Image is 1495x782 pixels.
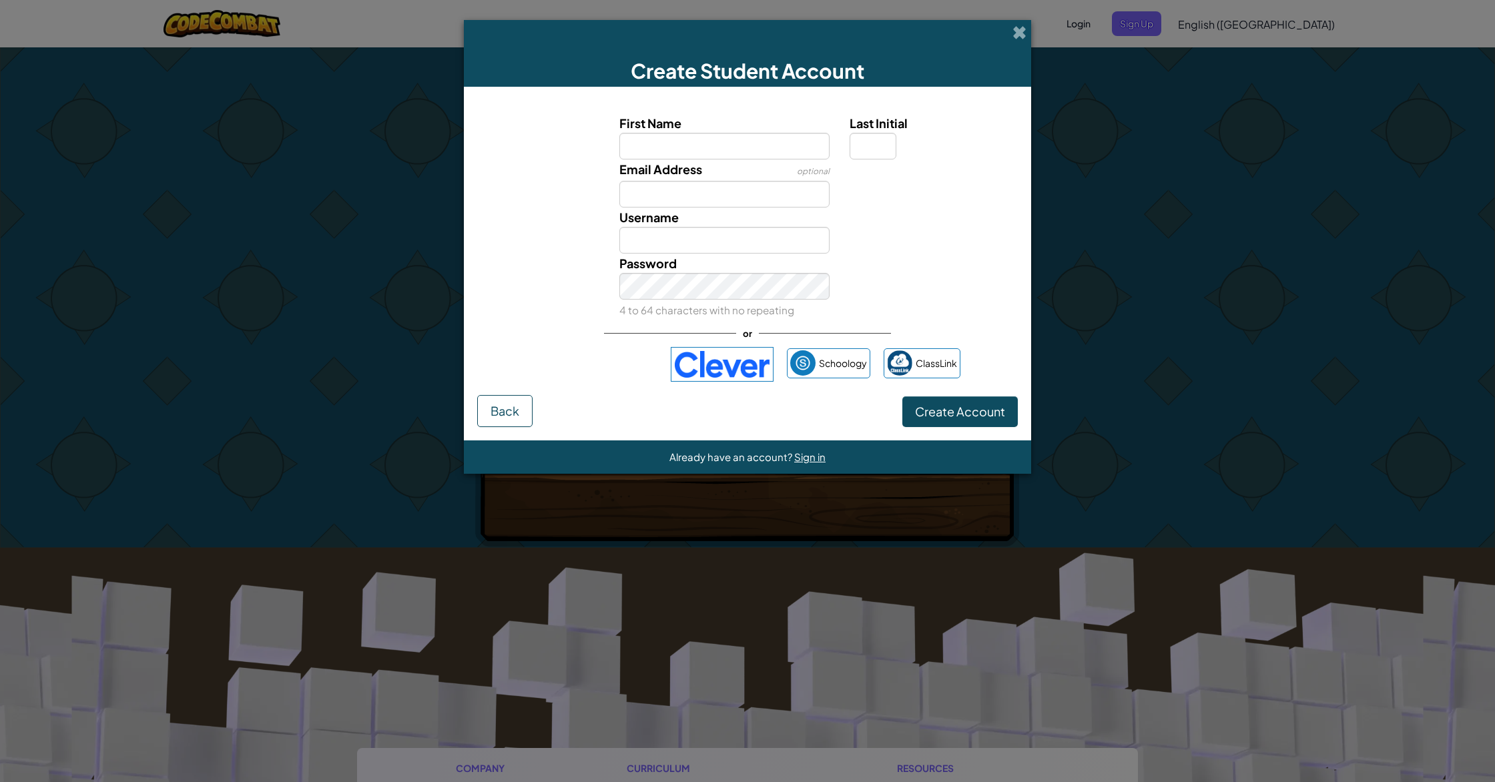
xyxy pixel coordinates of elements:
button: Back [477,395,533,427]
span: optional [797,166,830,176]
span: Back [491,403,519,418]
span: Email Address [619,161,702,177]
img: schoology.png [790,350,816,376]
span: Already have an account? [669,450,794,463]
span: Username [619,210,679,225]
a: Sign in [794,450,826,463]
img: classlink-logo-small.png [887,350,912,376]
span: Schoology [819,354,867,373]
span: Password [619,256,677,271]
button: Create Account [902,396,1018,427]
iframe: Sign in with Google Button [529,350,664,379]
img: clever-logo-blue.png [671,347,774,382]
span: Create Student Account [631,58,864,83]
small: 4 to 64 characters with no repeating [619,304,794,316]
span: Last Initial [850,115,908,131]
span: First Name [619,115,681,131]
span: or [736,324,759,343]
span: Create Account [915,404,1005,419]
span: ClassLink [916,354,957,373]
